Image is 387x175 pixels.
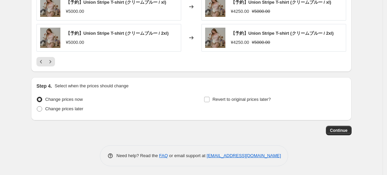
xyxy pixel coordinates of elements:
img: CTC-UNION-16_80x.jpg [205,28,225,48]
nav: Pagination [36,57,55,66]
div: ¥4250.00 [231,39,249,46]
span: or email support at [168,153,207,158]
span: Continue [330,128,348,133]
span: 【予約】Union Stripe T-shirt (クリームブルー / 2xl) [231,31,334,36]
strike: ¥5000.00 [252,39,270,46]
button: Previous [36,57,46,66]
img: CTC-UNION-16_80x.jpg [40,28,60,48]
span: Revert to original prices later? [213,97,271,102]
span: Need help? Read the [116,153,159,158]
button: Continue [326,126,352,135]
button: Next [46,57,55,66]
div: ¥5000.00 [66,8,84,15]
p: Select when the prices should change [55,83,129,89]
div: ¥4250.00 [231,8,249,15]
span: Change prices now [45,97,83,102]
h2: Step 4. [36,83,52,89]
span: 【予約】Union Stripe T-shirt (クリームブルー / 2xl) [66,31,169,36]
a: [EMAIL_ADDRESS][DOMAIN_NAME] [207,153,281,158]
span: Change prices later [45,106,83,111]
strike: ¥5000.00 [252,8,270,15]
a: FAQ [159,153,168,158]
div: ¥5000.00 [66,39,84,46]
